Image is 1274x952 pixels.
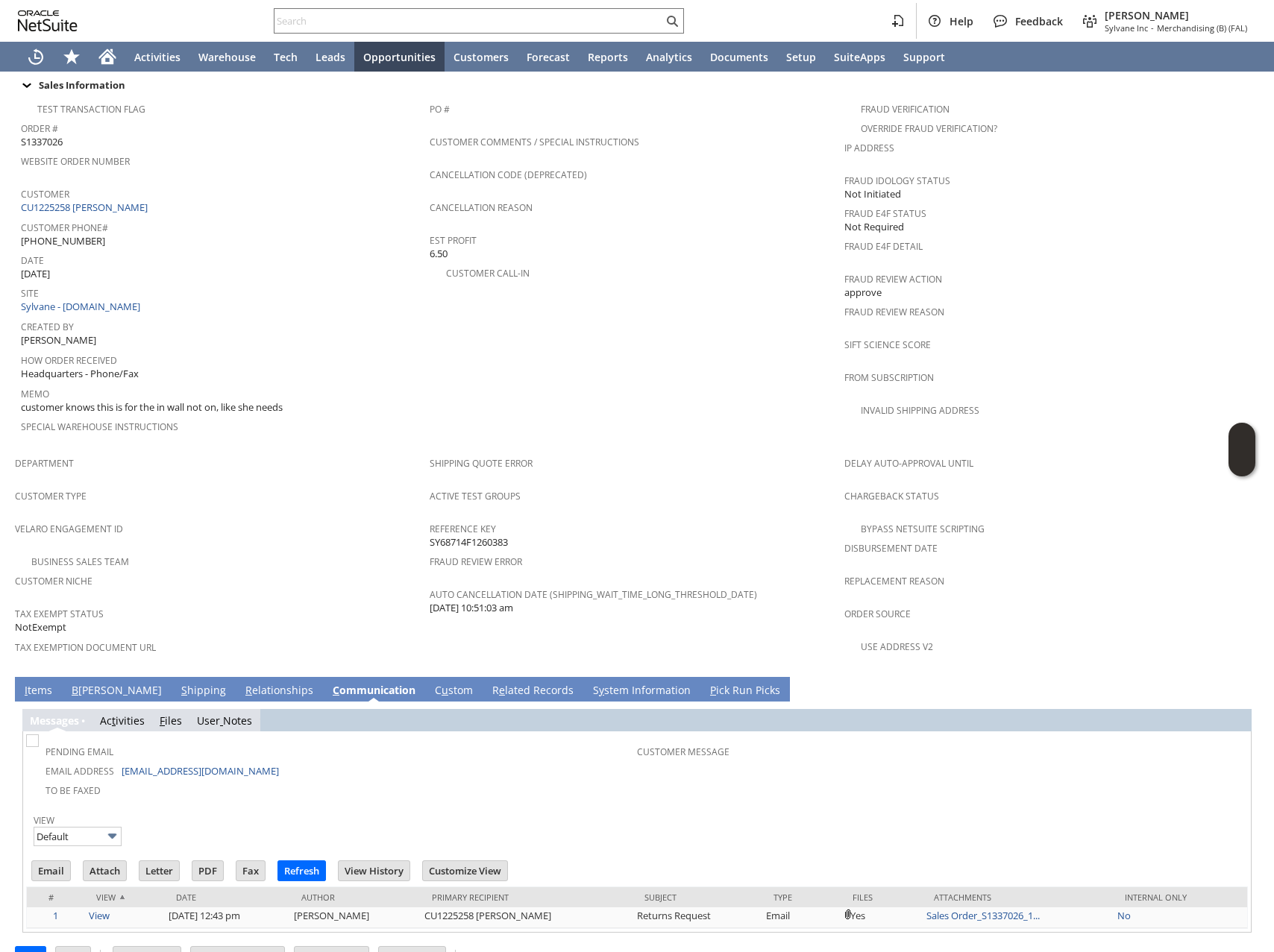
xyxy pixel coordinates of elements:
[333,683,339,697] span: C
[192,861,223,880] input: PDF
[1228,423,1255,476] iframe: Click here to launch Oracle Guided Learning Help Panel
[1151,22,1154,34] span: -
[445,42,518,72] a: Customers
[197,713,252,728] a: UserNotes
[489,683,577,699] a: Related Records
[134,50,181,64] span: Activities
[265,42,307,72] a: Tech
[32,861,70,880] input: Email
[701,42,777,72] a: Documents
[663,12,681,30] svg: Search
[139,861,179,880] input: Letter
[21,388,49,400] a: Memo
[454,50,509,64] span: Customers
[21,135,63,149] span: S1337026
[363,50,436,64] span: Opportunities
[499,683,505,697] span: e
[339,861,409,880] input: View History
[430,201,533,214] a: Cancellation Reason
[844,371,934,384] a: From Subscription
[21,287,39,300] a: Site
[198,50,256,64] span: Warehouse
[15,490,87,502] a: Customer Type
[21,321,74,333] a: Created By
[21,400,283,414] span: customer knows this is for the in wall not on, like she needs
[430,588,757,601] a: Auto Cancellation Date (shipping_wait_time_long_threshold_date)
[706,683,784,699] a: Pick Run Picks
[122,764,279,778] a: [EMAIL_ADDRESS][DOMAIN_NAME]
[31,555,129,568] a: Business Sales Team
[98,48,116,66] svg: Home
[844,457,973,470] a: Delay Auto-Approval Until
[1228,450,1255,477] span: Oracle Guided Learning Widget. To move around, please hold and drag
[15,75,1259,95] td: Sales Information
[18,10,78,31] svg: logo
[15,75,1253,95] div: Sales Information
[242,683,317,699] a: Relationships
[423,861,507,880] input: Customize View
[825,42,894,72] a: SuiteApps
[853,892,911,903] div: Files
[430,247,448,261] span: 6.50
[430,490,521,502] a: Active Test Groups
[301,892,410,903] div: Author
[21,254,44,267] a: Date
[844,286,882,300] span: approve
[432,892,622,903] div: Primary Recipient
[844,273,942,286] a: Fraud Review Action
[21,333,96,347] span: [PERSON_NAME]
[1125,892,1236,903] div: Internal Only
[637,745,729,758] a: Customer Message
[15,523,123,535] a: Velaro Engagement ID
[844,240,923,253] a: Fraud E4F Detail
[834,50,885,64] span: SuiteApps
[841,907,923,928] td: Yes
[430,523,496,535] a: Reference Key
[844,207,926,220] a: Fraud E4F Status
[245,683,252,697] span: R
[646,50,692,64] span: Analytics
[354,42,445,72] a: Opportunities
[178,683,230,699] a: Shipping
[786,50,816,64] span: Setup
[21,201,151,214] a: CU1225258 [PERSON_NAME]
[579,42,637,72] a: Reports
[637,42,701,72] a: Analytics
[160,713,165,728] span: F
[844,575,944,587] a: Replacement reason
[100,713,145,728] a: Activities
[934,892,1102,903] div: Attachments
[62,713,68,728] span: g
[21,354,117,367] a: How Order Received
[844,187,901,201] span: Not Initiated
[15,575,92,587] a: Customer Niche
[30,713,79,728] a: Messages
[112,713,116,728] span: t
[15,457,74,470] a: Department
[96,892,154,903] div: View
[21,300,144,313] a: Sylvane - [DOMAIN_NAME]
[430,234,477,247] a: Est Profit
[1105,22,1148,34] span: Sylvane Inc
[15,620,66,634] span: NotExempt
[903,50,945,64] span: Support
[21,267,50,281] span: [DATE]
[1117,909,1131,922] a: No
[442,683,448,697] span: u
[329,683,419,699] a: Communication
[861,122,997,135] a: Override Fraud Verification?
[844,220,904,234] span: Not Required
[236,861,265,880] input: Fax
[710,50,768,64] span: Documents
[844,338,931,351] a: Sift Science Score
[290,907,421,928] td: [PERSON_NAME]
[861,103,950,116] a: Fraud Verification
[599,683,604,697] span: y
[844,174,950,187] a: Fraud Idology Status
[63,48,81,66] svg: Shortcuts
[894,42,954,72] a: Support
[21,234,105,248] span: [PHONE_NUMBER]
[45,745,113,758] a: Pending Email
[430,168,587,181] a: Cancellation Code (deprecated)
[21,188,69,201] a: Customer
